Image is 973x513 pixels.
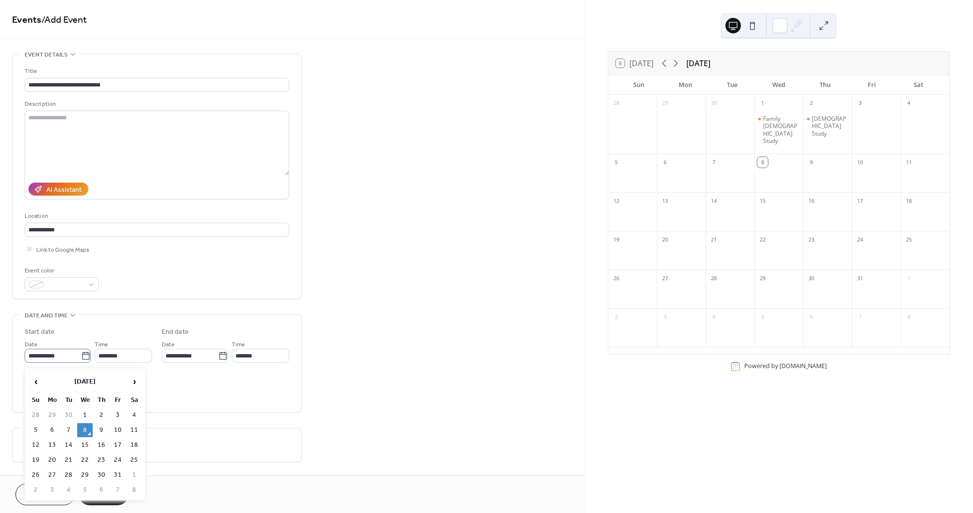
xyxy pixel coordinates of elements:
div: 7 [709,157,719,168]
div: 28 [709,273,719,284]
td: 13 [44,438,60,452]
span: Date [25,340,38,350]
div: 15 [757,196,768,206]
td: 25 [126,453,142,467]
div: 26 [611,273,622,284]
td: 8 [77,423,93,437]
td: 22 [77,453,93,467]
td: 1 [77,408,93,422]
td: 7 [110,483,125,497]
div: Title [25,66,287,76]
td: 21 [61,453,76,467]
div: Sat [895,75,942,95]
span: Link to Google Maps [36,245,89,255]
button: Cancel [15,484,75,505]
div: 6 [806,312,817,322]
td: 31 [110,468,125,482]
div: 5 [611,157,622,168]
td: 5 [77,483,93,497]
td: 4 [126,408,142,422]
div: Fri [848,75,895,95]
div: Location [25,211,287,221]
td: 16 [94,438,109,452]
a: Events [12,11,42,29]
td: 15 [77,438,93,452]
th: Sa [126,393,142,407]
div: Tue [709,75,755,95]
div: Wed [755,75,802,95]
div: 19 [611,234,622,245]
div: Powered by [744,362,827,370]
div: [DATE] [686,57,710,69]
div: 28 [611,98,622,109]
div: 9 [806,157,817,168]
a: [DOMAIN_NAME] [779,362,827,370]
div: 4 [709,312,719,322]
td: 20 [44,453,60,467]
td: 29 [77,468,93,482]
div: 1 [757,98,768,109]
span: › [127,372,141,391]
div: 29 [757,273,768,284]
td: 29 [44,408,60,422]
div: Mon [662,75,709,95]
span: Date and time [25,311,68,321]
span: / Add Event [42,11,87,29]
div: 20 [660,234,670,245]
th: Su [28,393,43,407]
div: 31 [855,273,865,284]
div: AI Assistant [46,185,82,195]
div: 7 [855,312,865,322]
div: Family Bible Study [754,115,803,145]
div: 27 [660,273,670,284]
td: 1 [126,468,142,482]
span: Event details [25,50,68,60]
td: 19 [28,453,43,467]
div: 25 [903,234,914,245]
td: 10 [110,423,125,437]
td: 3 [110,408,125,422]
div: 23 [806,234,817,245]
td: 4 [61,483,76,497]
td: 30 [61,408,76,422]
div: 30 [709,98,719,109]
div: 13 [660,196,670,206]
td: 26 [28,468,43,482]
div: 16 [806,196,817,206]
div: 22 [757,234,768,245]
td: 27 [44,468,60,482]
div: 18 [903,196,914,206]
div: 10 [855,157,865,168]
div: 29 [660,98,670,109]
div: 11 [903,157,914,168]
th: We [77,393,93,407]
td: 17 [110,438,125,452]
span: Time [232,340,245,350]
div: 3 [660,312,670,322]
td: 3 [44,483,60,497]
div: 21 [709,234,719,245]
td: 28 [28,408,43,422]
td: 6 [44,423,60,437]
th: Mo [44,393,60,407]
div: 12 [611,196,622,206]
div: 2 [611,312,622,322]
th: Fr [110,393,125,407]
div: 8 [757,157,768,168]
div: Thu [802,75,848,95]
td: 11 [126,423,142,437]
td: 9 [94,423,109,437]
div: Event color [25,266,97,276]
td: 5 [28,423,43,437]
div: 17 [855,196,865,206]
td: 28 [61,468,76,482]
div: 30 [806,273,817,284]
div: 1 [903,273,914,284]
td: 30 [94,468,109,482]
td: 24 [110,453,125,467]
span: Time [95,340,108,350]
div: 4 [903,98,914,109]
div: End date [162,327,189,337]
td: 2 [28,483,43,497]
